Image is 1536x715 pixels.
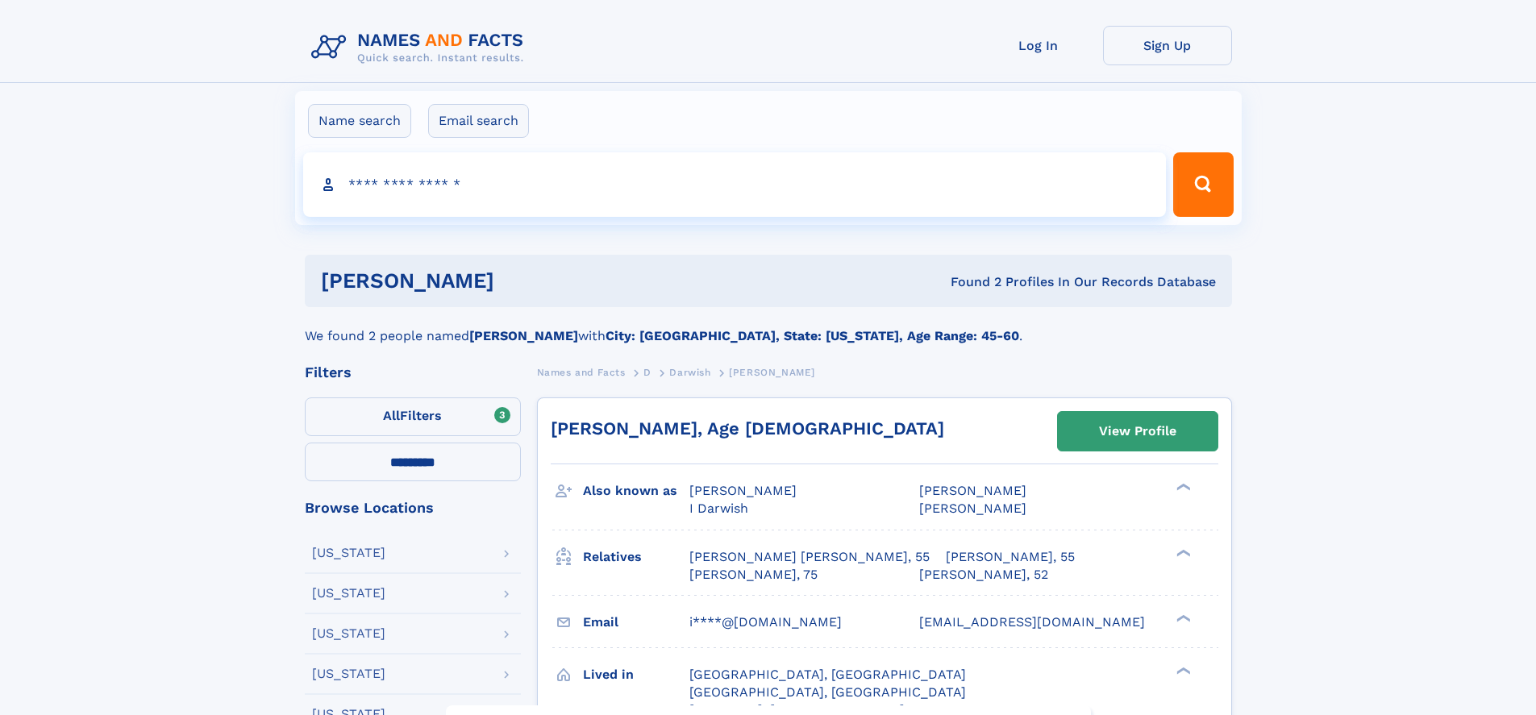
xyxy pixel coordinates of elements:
[1172,482,1192,493] div: ❯
[643,367,651,378] span: D
[583,661,689,688] h3: Lived in
[919,501,1026,516] span: [PERSON_NAME]
[305,397,521,436] label: Filters
[305,365,521,380] div: Filters
[1172,547,1192,558] div: ❯
[583,609,689,636] h3: Email
[974,26,1103,65] a: Log In
[305,501,521,515] div: Browse Locations
[689,566,818,584] a: [PERSON_NAME], 75
[729,367,815,378] span: [PERSON_NAME]
[469,328,578,343] b: [PERSON_NAME]
[1173,152,1233,217] button: Search Button
[946,548,1075,566] a: [PERSON_NAME], 55
[689,667,966,682] span: [GEOGRAPHIC_DATA], [GEOGRAPHIC_DATA]
[303,152,1167,217] input: search input
[1172,665,1192,676] div: ❯
[428,104,529,138] label: Email search
[312,547,385,559] div: [US_STATE]
[722,273,1216,291] div: Found 2 Profiles In Our Records Database
[1058,412,1218,451] a: View Profile
[689,548,930,566] a: [PERSON_NAME] [PERSON_NAME], 55
[312,627,385,640] div: [US_STATE]
[643,362,651,382] a: D
[1103,26,1232,65] a: Sign Up
[551,418,944,439] a: [PERSON_NAME], Age [DEMOGRAPHIC_DATA]
[312,667,385,680] div: [US_STATE]
[669,367,710,378] span: Darwish
[919,614,1145,630] span: [EMAIL_ADDRESS][DOMAIN_NAME]
[919,483,1026,498] span: [PERSON_NAME]
[669,362,710,382] a: Darwish
[689,501,748,516] span: I Darwish
[305,307,1232,346] div: We found 2 people named with .
[537,362,626,382] a: Names and Facts
[321,271,722,291] h1: [PERSON_NAME]
[1099,413,1176,450] div: View Profile
[583,543,689,571] h3: Relatives
[305,26,537,69] img: Logo Names and Facts
[308,104,411,138] label: Name search
[606,328,1019,343] b: City: [GEOGRAPHIC_DATA], State: [US_STATE], Age Range: 45-60
[312,587,385,600] div: [US_STATE]
[1172,613,1192,623] div: ❯
[689,684,966,700] span: [GEOGRAPHIC_DATA], [GEOGRAPHIC_DATA]
[583,477,689,505] h3: Also known as
[383,408,400,423] span: All
[689,483,797,498] span: [PERSON_NAME]
[919,566,1048,584] a: [PERSON_NAME], 52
